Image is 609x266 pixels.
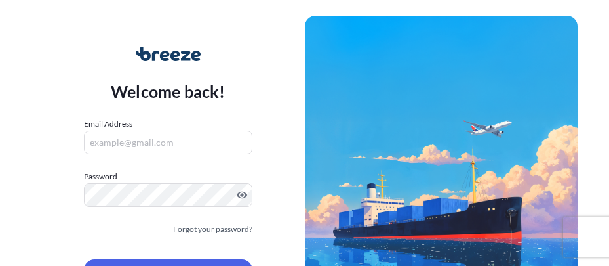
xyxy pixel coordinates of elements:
button: Show password [237,190,247,200]
label: Email Address [84,118,132,131]
p: Welcome back! [111,81,226,102]
a: Forgot your password? [173,223,252,236]
input: example@gmail.com [84,131,252,154]
label: Password [84,170,252,183]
